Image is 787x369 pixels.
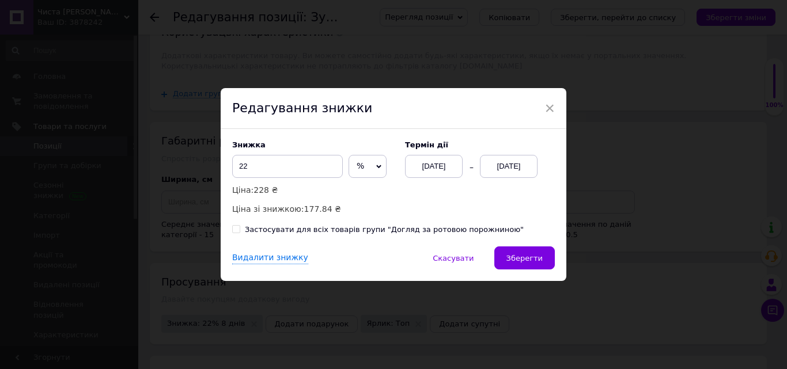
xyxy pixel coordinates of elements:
[304,204,341,214] span: 177.84 ₴
[232,203,393,215] p: Ціна зі знижкою:
[232,252,308,264] div: Видалити знижку
[232,184,393,196] p: Ціна:
[480,155,538,178] div: [DATE]
[232,101,372,115] span: Редагування знижки
[421,246,486,269] button: Скасувати
[544,98,555,118] span: ×
[506,254,543,263] span: Зберегти
[253,185,278,195] span: 228 ₴
[405,140,555,149] label: Термін дії
[245,225,524,235] div: Застосувати для всіх товарів групи "Догляд за ротовою порожниною"
[433,254,474,263] span: Скасувати
[232,140,266,149] span: Знижка
[405,155,463,178] div: [DATE]
[357,161,364,170] span: %
[494,246,555,269] button: Зберегти
[232,155,343,178] input: 0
